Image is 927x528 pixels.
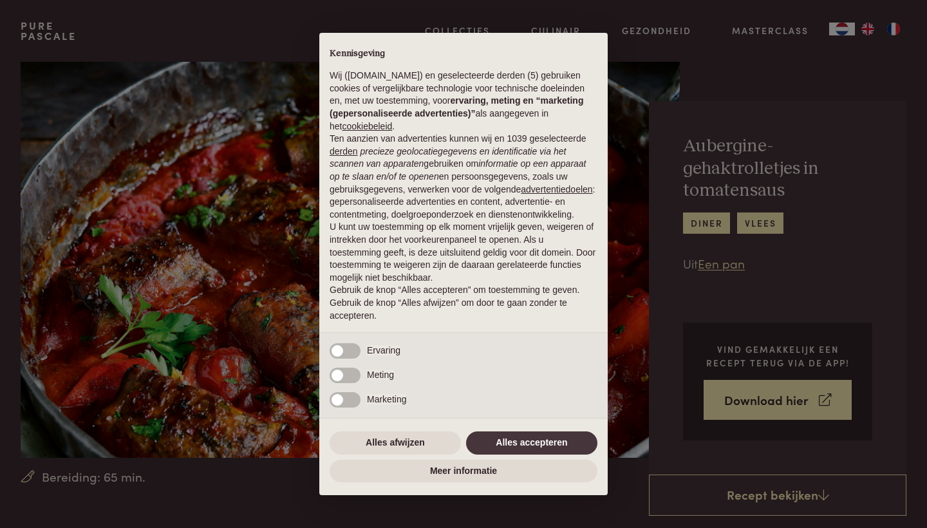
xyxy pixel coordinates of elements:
[466,431,597,455] button: Alles accepteren
[330,146,566,169] em: precieze geolocatiegegevens en identificatie via het scannen van apparaten
[330,146,358,158] button: derden
[330,48,597,60] h2: Kennisgeving
[330,284,597,322] p: Gebruik de knop “Alles accepteren” om toestemming te geven. Gebruik de knop “Alles afwijzen” om d...
[367,370,394,380] span: Meting
[521,184,592,196] button: advertentiedoelen
[330,431,461,455] button: Alles afwijzen
[367,345,400,355] span: Ervaring
[330,221,597,284] p: U kunt uw toestemming op elk moment vrijelijk geven, weigeren of intrekken door het voorkeurenpan...
[330,95,583,118] strong: ervaring, meting en “marketing (gepersonaliseerde advertenties)”
[330,70,597,133] p: Wij ([DOMAIN_NAME]) en geselecteerde derden (5) gebruiken cookies of vergelijkbare technologie vo...
[330,133,597,221] p: Ten aanzien van advertenties kunnen wij en 1039 geselecteerde gebruiken om en persoonsgegevens, z...
[342,121,392,131] a: cookiebeleid
[330,158,586,182] em: informatie op een apparaat op te slaan en/of te openen
[367,394,406,404] span: Marketing
[330,460,597,483] button: Meer informatie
